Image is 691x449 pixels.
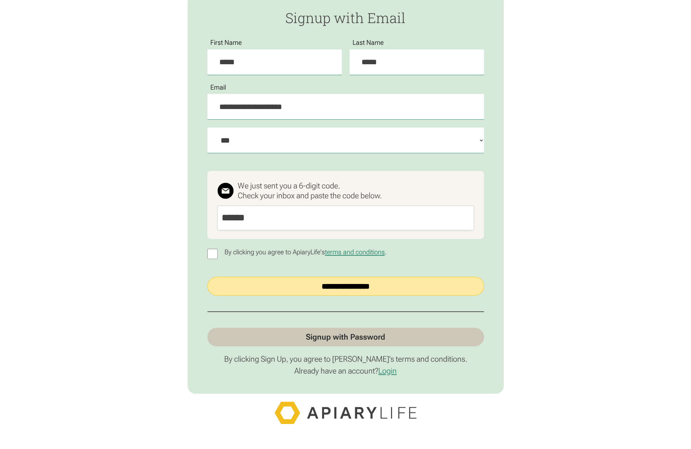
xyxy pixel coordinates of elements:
[207,39,245,46] label: First Name
[325,248,385,256] a: terms and conditions
[238,181,382,201] div: We just sent you a 6-digit code. Check your inbox and paste the code below.
[207,10,484,25] h2: Signup with Email
[207,366,484,376] p: Already have an account?
[378,366,397,376] a: Login
[207,84,229,91] label: Email
[222,248,390,256] p: By clicking you agree to ApiaryLife's .
[207,354,484,364] p: By clicking Sign Up, you agree to [PERSON_NAME]’s terms and conditions.
[350,39,387,46] label: Last Name
[207,328,484,346] a: Signup with Password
